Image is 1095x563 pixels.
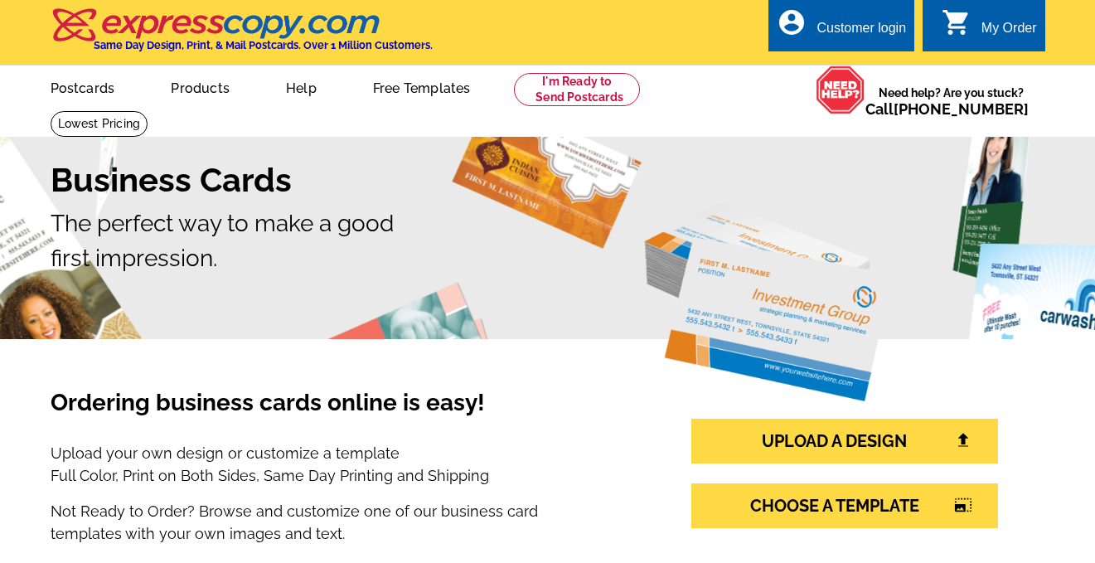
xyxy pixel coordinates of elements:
a: Free Templates [346,67,497,106]
span: Need help? Are you stuck? [865,85,1037,118]
img: help [816,66,865,114]
img: investment-group.png [644,202,893,401]
h1: Business Cards [51,160,1045,200]
a: Postcards [24,67,142,106]
p: Upload your own design or customize a template Full Color, Print on Both Sides, Same Day Printing... [51,442,621,487]
i: shopping_cart [942,7,971,37]
a: shopping_cart My Order [942,18,1037,39]
p: The perfect way to make a good first impression. [51,206,1045,276]
a: [PHONE_NUMBER] [894,100,1029,118]
a: CHOOSE A TEMPLATEphoto_size_select_large [691,483,998,528]
a: Help [259,67,343,106]
h4: Same Day Design, Print, & Mail Postcards. Over 1 Million Customers. [94,39,433,51]
i: photo_size_select_large [954,497,972,512]
a: Products [144,67,256,106]
i: account_circle [777,7,807,37]
a: account_circle Customer login [777,18,906,39]
div: My Order [981,21,1037,44]
div: Customer login [816,21,906,44]
h3: Ordering business cards online is easy! [51,389,621,435]
p: Not Ready to Order? Browse and customize one of our business card templates with your own images ... [51,500,621,545]
span: Call [865,100,1029,118]
a: UPLOAD A DESIGN [691,419,998,464]
a: Same Day Design, Print, & Mail Postcards. Over 1 Million Customers. [51,20,433,51]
